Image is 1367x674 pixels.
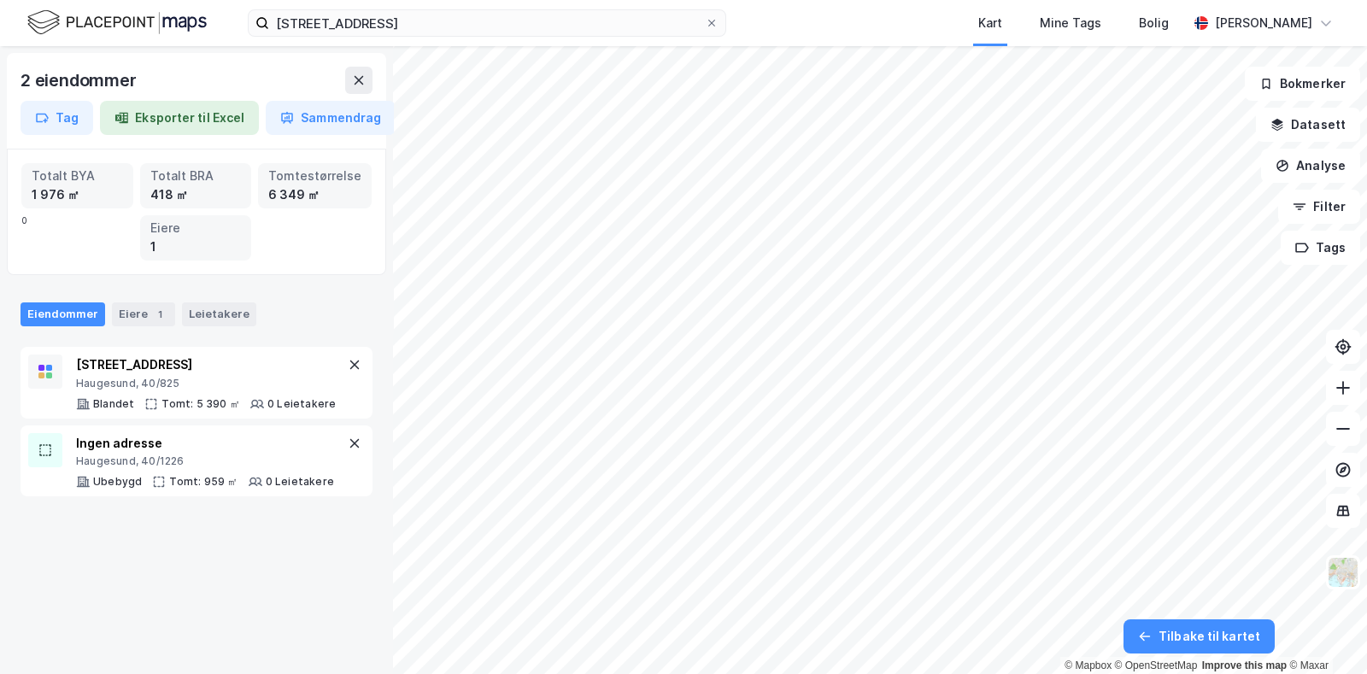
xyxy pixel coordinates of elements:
button: Sammendrag [266,101,396,135]
div: Haugesund, 40/1226 [76,454,334,468]
div: Tomt: 959 ㎡ [169,475,238,489]
div: 418 ㎡ [150,185,242,204]
img: Z [1327,556,1359,589]
div: Eiere [112,302,175,326]
div: Mine Tags [1040,13,1101,33]
button: Datasett [1256,108,1360,142]
div: 0 Leietakere [266,475,334,489]
button: Tag [21,101,93,135]
div: Bolig [1139,13,1169,33]
img: logo.f888ab2527a4732fd821a326f86c7f29.svg [27,8,207,38]
button: Bokmerker [1245,67,1360,101]
button: Analyse [1261,149,1360,183]
div: 2 eiendommer [21,67,140,94]
button: Tilbake til kartet [1124,619,1275,653]
div: Tomtestørrelse [268,167,361,185]
button: Tags [1281,231,1360,265]
div: 0 [21,163,372,261]
a: Improve this map [1202,659,1287,671]
div: 6 349 ㎡ [268,185,361,204]
div: 1 976 ㎡ [32,185,123,204]
div: [PERSON_NAME] [1215,13,1312,33]
div: Totalt BRA [150,167,242,185]
div: Eiendommer [21,302,105,326]
div: Totalt BYA [32,167,123,185]
div: 0 Leietakere [267,397,336,411]
div: Ubebygd [93,475,142,489]
div: Tomt: 5 390 ㎡ [161,397,240,411]
div: [STREET_ADDRESS] [76,355,336,375]
div: Eiere [150,219,242,237]
a: Mapbox [1065,659,1112,671]
iframe: Chat Widget [1282,592,1367,674]
div: Kontrollprogram for chat [1282,592,1367,674]
div: Ingen adresse [76,433,334,454]
div: Blandet [93,397,134,411]
div: 1 [150,237,242,256]
a: OpenStreetMap [1115,659,1198,671]
div: Leietakere [182,302,256,326]
input: Søk på adresse, matrikkel, gårdeiere, leietakere eller personer [269,10,705,36]
button: Filter [1278,190,1360,224]
div: Haugesund, 40/825 [76,377,336,390]
button: Eksporter til Excel [100,101,259,135]
div: 1 [151,306,168,323]
div: Kart [978,13,1002,33]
